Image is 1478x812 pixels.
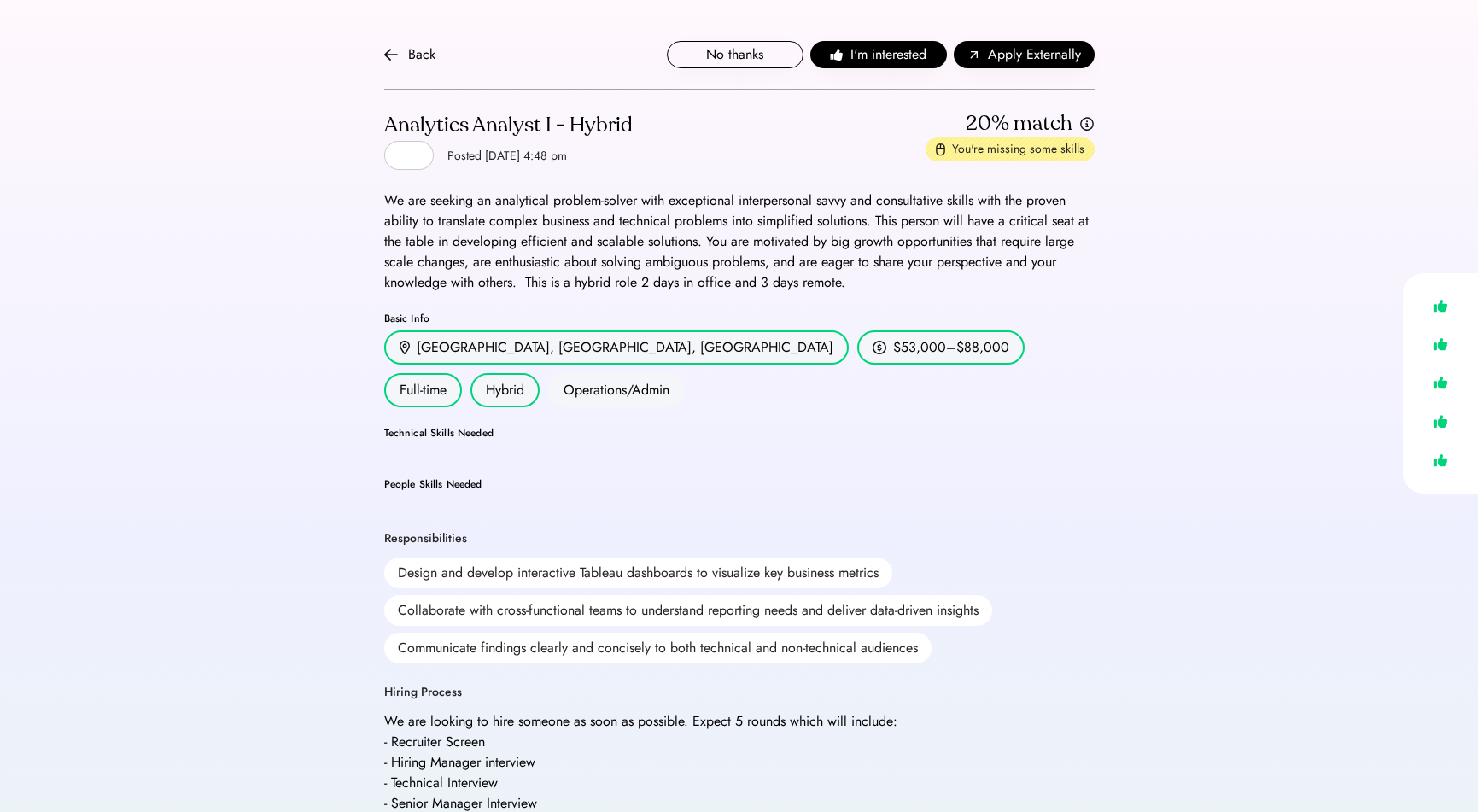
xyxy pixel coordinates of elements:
[447,148,567,165] div: Posted [DATE] 4:48 pm
[400,341,410,355] img: location.svg
[1428,409,1452,434] img: like.svg
[954,41,1095,68] button: Apply Externally
[384,190,1095,293] div: We are seeking an analytical problem-solver with exceptional interpersonal savvy and consultative...
[850,44,926,65] span: I'm interested
[417,337,833,358] div: [GEOGRAPHIC_DATA], [GEOGRAPHIC_DATA], [GEOGRAPHIC_DATA]
[1428,294,1452,318] img: like.svg
[667,41,803,68] button: No thanks
[1428,371,1452,395] img: like.svg
[384,595,992,626] div: Collaborate with cross-functional teams to understand reporting needs and deliver data-driven ins...
[893,337,1009,358] div: $53,000–$88,000
[408,44,435,65] div: Back
[384,112,633,139] div: Analytics Analyst I - Hybrid
[548,373,685,407] div: Operations/Admin
[966,110,1072,137] div: 20% match
[952,141,1084,158] div: You're missing some skills
[1079,116,1095,132] img: info.svg
[384,558,892,588] div: Design and develop interactive Tableau dashboards to visualize key business metrics
[384,313,1095,324] div: Basic Info
[810,41,947,68] button: I'm interested
[384,428,1095,438] div: Technical Skills Needed
[395,145,416,166] img: yH5BAEAAAAALAAAAAABAAEAAAIBRAA7
[384,684,462,701] div: Hiring Process
[936,143,945,156] img: missing-skills.svg
[1428,332,1452,357] img: like.svg
[384,373,462,407] div: Full-time
[384,530,467,547] div: Responsibilities
[384,633,932,663] div: Communicate findings clearly and concisely to both technical and non-technical audiences
[988,44,1081,65] span: Apply Externally
[384,479,1095,489] div: People Skills Needed
[873,340,886,355] img: money.svg
[384,48,398,61] img: arrow-back.svg
[1428,448,1452,473] img: like.svg
[470,373,540,407] div: Hybrid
